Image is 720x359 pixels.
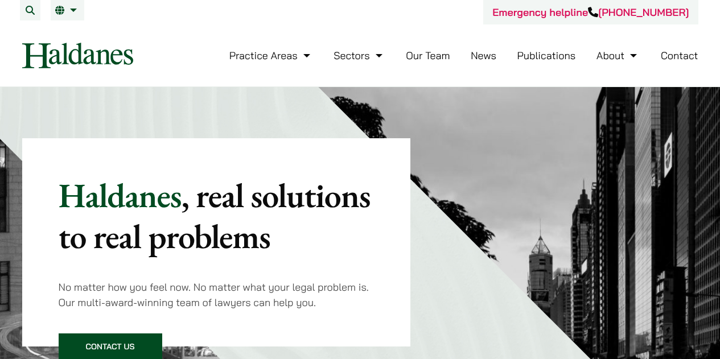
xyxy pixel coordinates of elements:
[596,49,640,62] a: About
[59,173,371,258] mark: , real solutions to real problems
[517,49,576,62] a: Publications
[492,6,689,19] a: Emergency helpline[PHONE_NUMBER]
[22,43,133,68] img: Logo of Haldanes
[229,49,313,62] a: Practice Areas
[406,49,450,62] a: Our Team
[661,49,698,62] a: Contact
[334,49,385,62] a: Sectors
[59,175,375,257] p: Haldanes
[55,6,80,15] a: EN
[59,279,375,310] p: No matter how you feel now. No matter what your legal problem is. Our multi-award-winning team of...
[471,49,496,62] a: News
